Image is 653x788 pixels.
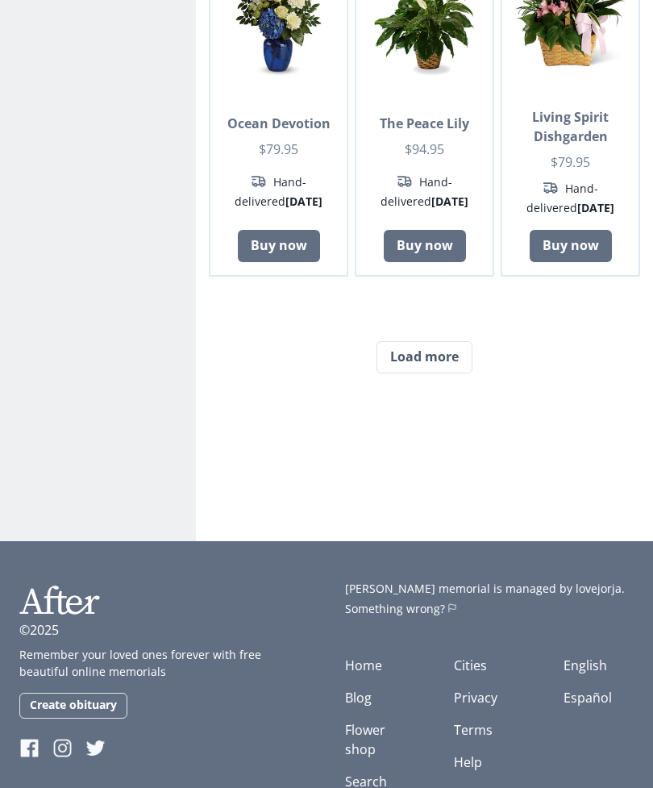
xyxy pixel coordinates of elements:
[454,657,487,674] a: Cities
[384,230,466,262] a: Buy now
[345,581,625,596] span: [PERSON_NAME] memorial is managed by lovejorja.
[345,657,382,674] a: Home
[19,693,127,719] a: Create obituary
[19,620,59,640] p: ©2025
[564,689,612,707] a: Español
[564,657,607,674] a: English
[564,656,634,707] ul: Language list
[454,689,497,707] a: Privacy
[454,721,493,739] a: Terms
[454,753,482,771] a: Help
[52,738,73,758] img: Instagram of After
[345,689,372,707] a: Blog
[376,341,472,373] button: Load more
[238,230,320,262] a: Buy now
[85,738,106,758] img: Twitter of After
[19,738,40,758] img: Facebook of After
[345,721,385,758] a: Flower shop
[19,646,268,680] p: Remember your loved ones forever with free beautiful online memorials
[454,656,524,772] nav: Help and legal links
[530,230,612,262] a: Buy now
[345,600,634,617] a: Something wrong?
